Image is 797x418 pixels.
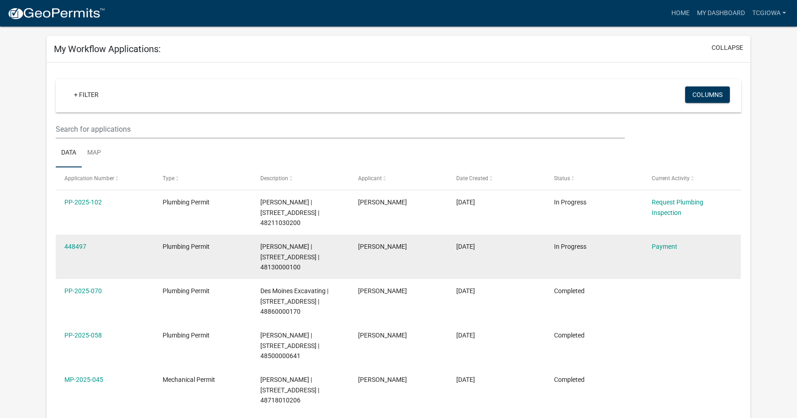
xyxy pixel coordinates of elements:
a: Map [82,139,106,168]
span: Valerie Curry | 1609 W 4TH AVE | 48500000641 [260,332,319,360]
span: Completed [554,332,585,339]
span: Robin Horsch [358,243,407,250]
a: Payment [652,243,677,250]
span: Completed [554,287,585,295]
a: PP-2025-102 [64,198,102,206]
span: Des Moines Excavating | 701 E 2ND AVE | 48860000170 [260,287,328,316]
datatable-header-cell: Date Created [447,167,545,189]
span: Current Activity [652,175,690,182]
a: TcgIowa [749,5,790,22]
a: Home [668,5,693,22]
span: Date Created [456,175,488,182]
datatable-header-cell: Applicant [349,167,447,189]
span: Plumbing Permit [163,332,210,339]
datatable-header-cell: Current Activity [643,167,741,189]
span: Tim Bendt | 1301 N 6TH ST # 6 | 48718010206 [260,376,319,404]
span: Application Number [64,175,114,182]
span: Robin Horsch [358,332,407,339]
a: + Filter [67,86,106,103]
span: Robin Horsch [358,198,407,206]
button: collapse [712,43,743,53]
span: 05/02/2025 [456,376,475,383]
span: Plumbing Permit [163,198,210,206]
a: My Dashboard [693,5,749,22]
span: Plumbing Permit [163,287,210,295]
span: 06/05/2025 [456,287,475,295]
input: Search for applications [56,120,624,139]
datatable-header-cell: Type [154,167,252,189]
datatable-header-cell: Application Number [56,167,153,189]
h5: My Workflow Applications: [54,43,161,54]
a: 448497 [64,243,86,250]
span: 05/09/2025 [456,332,475,339]
span: 09/12/2025 [456,198,475,206]
a: Request Plumbing Inspection [652,198,703,216]
span: Tim Bendt | 501 N 12TH ST | 48211030200 [260,198,319,227]
span: Robin Horsch [358,287,407,295]
span: Type [163,175,174,182]
span: In Progress [554,243,586,250]
a: PP-2025-070 [64,287,102,295]
datatable-header-cell: Status [545,167,643,189]
a: MP-2025-045 [64,376,103,383]
span: Plumbing Permit [163,243,210,250]
span: Robin Horsch [358,376,407,383]
span: Completed [554,376,585,383]
span: Status [554,175,570,182]
span: 07/11/2025 [456,243,475,250]
a: PP-2025-058 [64,332,102,339]
span: Applicant [358,175,382,182]
a: Data [56,139,82,168]
span: Mechanical Permit [163,376,215,383]
button: Columns [685,86,730,103]
span: Matthew Lick | 208 W HILLCREST DR | 48130000100 [260,243,319,271]
span: Description [260,175,288,182]
span: In Progress [554,198,586,206]
datatable-header-cell: Description [252,167,349,189]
